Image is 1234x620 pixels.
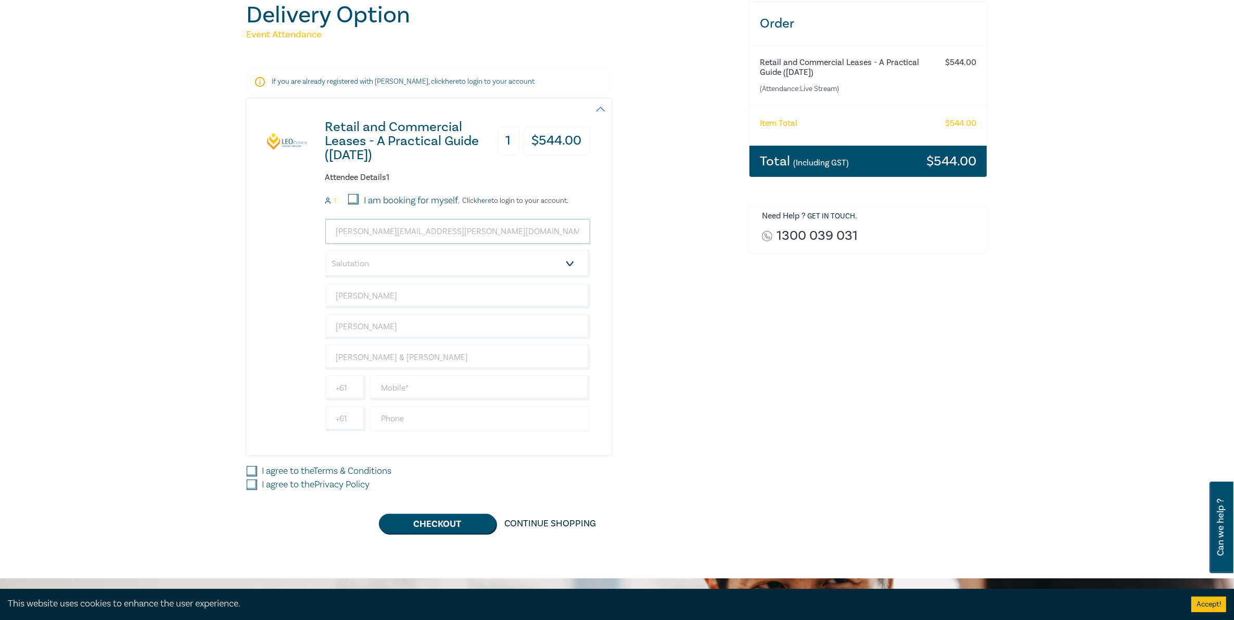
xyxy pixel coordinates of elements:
a: Privacy Policy [315,479,370,490]
button: Accept cookies [1191,597,1226,612]
h6: Need Help ? . [762,211,979,222]
label: I am booking for myself. [364,194,460,208]
h6: Attendee Details 1 [325,173,590,183]
input: Last Name* [325,314,590,339]
p: Click to login to your account. [460,197,568,205]
a: 1300 039 031 [777,229,858,243]
img: Retail and Commercial Leases - A Practical Guide (October 2025) [266,132,308,150]
h5: Event Attendance [247,29,736,41]
div: This website uses cookies to enhance the user experience. [8,597,1176,611]
small: 1 [334,197,336,204]
small: (Attendance: Live Stream ) [760,84,935,94]
h3: $ 544.00 [524,127,590,156]
h3: Total [760,154,849,168]
h1: Delivery Option [247,2,736,29]
h6: $ 544.00 [945,119,976,128]
h6: $ 544.00 [945,58,976,68]
h3: $ 544.00 [926,154,976,168]
label: I agree to the [262,478,370,492]
h3: Order [749,2,987,45]
h3: 1 [498,127,519,156]
a: Terms & Conditions [314,465,392,477]
label: I agree to the [262,464,392,478]
input: +61 [325,376,366,401]
a: Get in touch [807,212,855,221]
a: here [446,77,460,86]
input: Mobile* [370,376,590,401]
button: Checkout [379,514,496,534]
input: Company [325,345,590,370]
p: If you are already registered with [PERSON_NAME], click to login to your account [272,76,586,87]
h3: Retail and Commercial Leases - A Practical Guide ([DATE]) [325,120,497,162]
a: Continue Shopping [496,514,604,534]
small: (Including GST) [793,158,849,168]
a: here [477,196,491,205]
h6: Item Total [760,119,797,128]
span: Can we help ? [1216,488,1226,567]
input: First Name* [325,283,590,308]
input: +61 [325,406,366,431]
h6: Retail and Commercial Leases - A Practical Guide ([DATE]) [760,58,935,77]
input: Attendee Email* [325,219,590,244]
input: Phone [370,406,590,431]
